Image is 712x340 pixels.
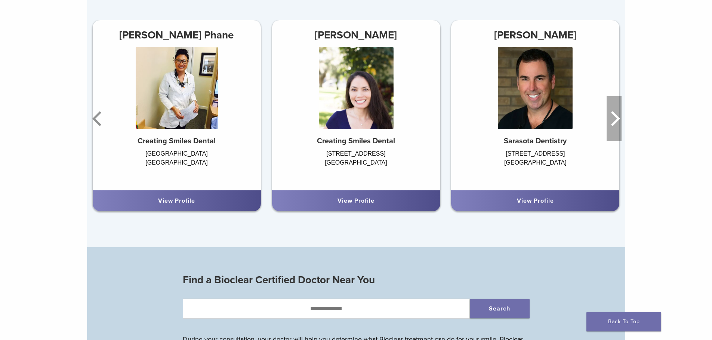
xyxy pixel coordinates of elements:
[92,149,261,183] div: [GEOGRAPHIC_DATA] [GEOGRAPHIC_DATA]
[272,26,440,44] h3: [PERSON_NAME]
[607,96,622,141] button: Next
[498,47,573,129] img: Dr. Hank Michael
[317,137,395,146] strong: Creating Smiles Dental
[517,197,554,205] a: View Profile
[92,26,261,44] h3: [PERSON_NAME] Phane
[318,47,393,129] img: Dr. Cindy Brayer
[337,197,375,205] a: View Profile
[504,137,567,146] strong: Sarasota Dentistry
[470,299,530,318] button: Search
[91,96,106,141] button: Previous
[183,271,530,289] h3: Find a Bioclear Certified Doctor Near You
[272,149,440,183] div: [STREET_ADDRESS] [GEOGRAPHIC_DATA]
[451,149,619,183] div: [STREET_ADDRESS] [GEOGRAPHIC_DATA]
[135,47,218,129] img: Dr. Phong Phane
[586,312,661,331] a: Back To Top
[138,137,216,146] strong: Creating Smiles Dental
[158,197,195,205] a: View Profile
[451,26,619,44] h3: [PERSON_NAME]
